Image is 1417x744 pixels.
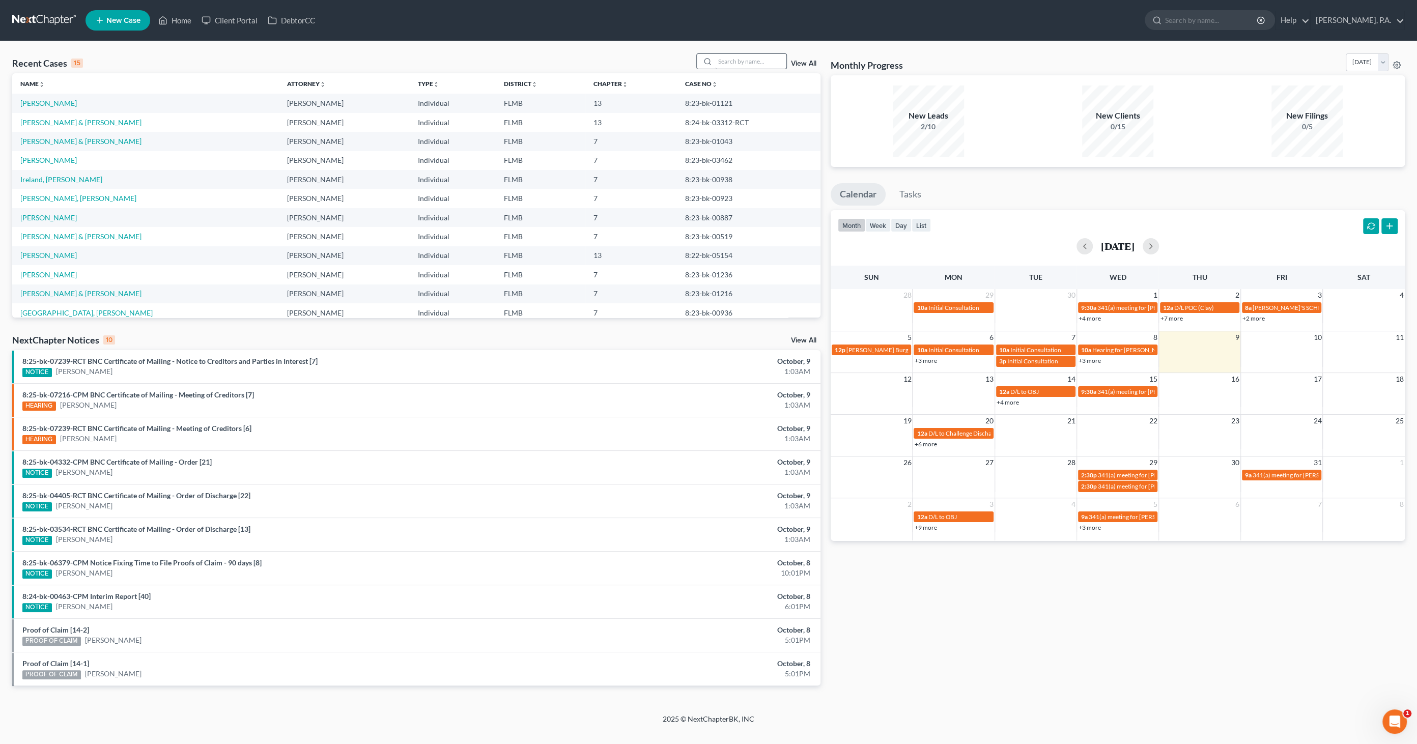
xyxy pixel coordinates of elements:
span: 10a [999,346,1009,354]
td: 8:23-bk-00519 [677,227,820,246]
span: Fri [1277,273,1287,281]
td: 7 [585,189,677,208]
td: 13 [585,94,677,112]
td: FLMB [496,246,585,265]
td: FLMB [496,303,585,322]
div: 10:01PM [554,568,810,578]
div: NOTICE [22,502,52,511]
span: 26 [902,456,912,469]
td: 8:22-bk-05154 [677,246,820,265]
td: 7 [585,170,677,189]
td: FLMB [496,132,585,151]
input: Search by name... [715,54,786,69]
a: 8:24-bk-00463-CPM Interim Report [40] [22,592,151,600]
td: FLMB [496,265,585,284]
div: Recent Cases [12,57,83,69]
span: 12p [835,346,845,354]
td: 8:23-bk-00923 [677,189,820,208]
td: 13 [585,113,677,132]
button: day [891,218,912,232]
a: 8:25-bk-06379-CPM Notice Fixing Time to File Proofs of Claim - 90 days [8] [22,558,262,567]
td: [PERSON_NAME] [279,113,410,132]
a: +3 more [914,357,937,364]
td: [PERSON_NAME] [279,189,410,208]
td: FLMB [496,151,585,170]
span: 10a [917,304,927,311]
a: [PERSON_NAME] [85,669,141,679]
a: [PERSON_NAME] [56,366,112,377]
a: Tasks [890,183,930,206]
span: 3 [988,498,995,510]
span: 15 [1148,373,1158,385]
td: 8:23-bk-01121 [677,94,820,112]
a: [PERSON_NAME], [PERSON_NAME] [20,194,136,203]
div: October, 8 [554,591,810,602]
span: 5 [1152,498,1158,510]
div: 1:03AM [554,467,810,477]
span: Tue [1029,273,1042,281]
span: 4 [1070,498,1076,510]
td: Individual [410,132,496,151]
a: [PERSON_NAME] & [PERSON_NAME] [20,232,141,241]
a: Case Nounfold_more [685,80,718,88]
a: [PERSON_NAME] [20,99,77,107]
a: Help [1276,11,1310,30]
td: 8:23-bk-01043 [677,132,820,151]
span: Sun [864,273,879,281]
a: View All [791,337,816,344]
td: 7 [585,151,677,170]
td: Individual [410,170,496,189]
td: 13 [585,246,677,265]
span: 13 [984,373,995,385]
span: 2:30p [1081,482,1097,490]
a: [PERSON_NAME] & [PERSON_NAME] [20,289,141,298]
span: Sat [1357,273,1370,281]
td: 7 [585,284,677,303]
td: FLMB [496,94,585,112]
td: Individual [410,265,496,284]
a: Attorneyunfold_more [287,80,326,88]
a: Ireland, [PERSON_NAME] [20,175,102,184]
td: [PERSON_NAME] [279,151,410,170]
a: Nameunfold_more [20,80,45,88]
span: Hearing for [PERSON_NAME], 3rd and [PERSON_NAME] [1092,346,1244,354]
a: +7 more [1160,314,1183,322]
td: Individual [410,246,496,265]
span: 12a [1163,304,1173,311]
div: 1:03AM [554,434,810,444]
td: FLMB [496,189,585,208]
a: [PERSON_NAME] & [PERSON_NAME] [20,118,141,127]
span: 6 [1234,498,1240,510]
div: NOTICE [22,569,52,579]
td: Individual [410,113,496,132]
div: October, 9 [554,491,810,501]
span: 9:30a [1081,388,1096,395]
a: [PERSON_NAME] & [PERSON_NAME] [20,137,141,146]
a: [GEOGRAPHIC_DATA], [PERSON_NAME] [20,308,153,317]
span: 341(a) meeting for [PERSON_NAME] [PERSON_NAME] [1253,471,1400,479]
span: 12a [917,430,927,437]
h3: Monthly Progress [831,59,903,71]
div: October, 9 [554,356,810,366]
div: NOTICE [22,603,52,612]
a: Proof of Claim [14-2] [22,625,89,634]
span: 2 [906,498,912,510]
a: Typeunfold_more [418,80,439,88]
div: New Leads [893,110,964,122]
span: 3p [999,357,1006,365]
span: 19 [902,415,912,427]
span: D/L to OBJ [928,513,956,521]
span: Wed [1109,273,1126,281]
span: Initial Consultation [1010,346,1061,354]
a: [PERSON_NAME] [56,534,112,545]
a: Calendar [831,183,886,206]
span: 24 [1312,415,1322,427]
span: 10a [917,346,927,354]
div: 0/15 [1082,122,1153,132]
a: 8:25-bk-04332-CPM BNC Certificate of Mailing - Order [21] [22,457,212,466]
div: October, 8 [554,625,810,635]
div: 1:03AM [554,400,810,410]
td: 8:23-bk-00938 [677,170,820,189]
div: New Clients [1082,110,1153,122]
td: FLMB [496,170,585,189]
